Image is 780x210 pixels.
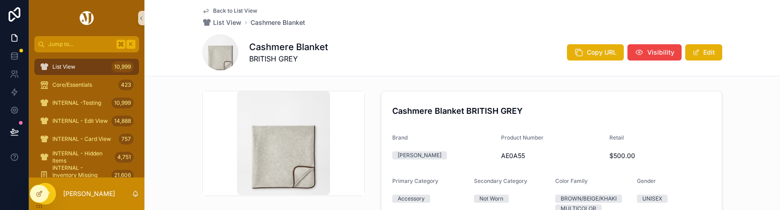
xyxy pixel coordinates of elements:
[202,7,257,14] a: Back to List View
[52,135,111,143] span: INTERNAL - Card View
[118,79,134,90] div: 423
[52,164,108,186] span: INTERNAL - Inventory Missing Products
[111,170,134,181] div: 21,606
[52,63,75,70] span: List View
[34,77,139,93] a: Core/Essentials423
[479,195,503,203] div: Not Worn
[34,131,139,147] a: INTERNAL - Card View757
[637,177,656,184] span: Gender
[398,151,441,159] div: [PERSON_NAME]
[609,134,624,141] span: Retail
[52,99,101,107] span: INTERNAL -Testing
[609,151,711,160] span: $500.00
[392,134,408,141] span: Brand
[29,52,144,177] div: scrollable content
[78,11,95,25] img: App logo
[202,18,241,27] a: List View
[567,44,624,61] button: Copy URL
[501,151,603,160] span: AE0A55
[561,195,617,203] div: BROWN/BEIGE/KHAKI
[501,134,543,141] span: Product Number
[647,48,674,57] span: Visibility
[34,95,139,111] a: INTERNAL -Testing10,999
[587,48,617,57] span: Copy URL
[52,150,111,164] span: INTERNAL - Hidden Items
[251,18,305,27] a: Cashmere Blanket
[34,167,139,183] a: INTERNAL - Inventory Missing Products21,606
[111,61,134,72] div: 10,999
[119,134,134,145] div: 757
[34,113,139,129] a: INTERNAL - Edit View14,888
[111,98,134,108] div: 10,999
[555,177,588,184] span: Color Family
[48,41,113,48] span: Jump to...
[249,41,328,53] h1: Cashmere Blanket
[474,177,527,184] span: Secondary Category
[52,117,108,125] span: INTERNAL - Edit View
[392,105,711,117] h4: Cashmere Blanket BRITISH GREY
[34,36,139,52] button: Jump to...K
[392,177,438,184] span: Primary Category
[398,195,425,203] div: Accessory
[111,116,134,126] div: 14,888
[63,189,115,198] p: [PERSON_NAME]
[213,18,241,27] span: List View
[685,44,722,61] button: Edit
[213,7,257,14] span: Back to List View
[34,59,139,75] a: List View10,999
[34,149,139,165] a: INTERNAL - Hidden Items4,751
[127,41,135,48] span: K
[249,53,328,64] span: BRITISH GREY
[237,91,330,195] img: AE0A55_BRI.jpg
[52,81,92,89] span: Core/Essentials
[627,44,682,61] button: Visibility
[642,195,662,203] div: UNISEX
[115,152,134,163] div: 4,751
